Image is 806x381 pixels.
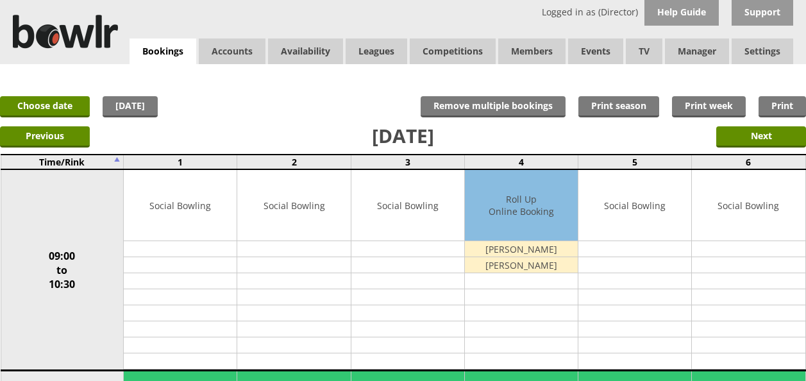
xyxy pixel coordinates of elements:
span: Settings [732,38,793,64]
td: Time/Rink [1,155,124,169]
td: [PERSON_NAME] [465,257,578,273]
a: Competitions [410,38,496,64]
a: Print week [672,96,746,117]
td: 5 [578,155,692,169]
td: Social Bowling [692,170,805,241]
span: TV [626,38,662,64]
td: 6 [692,155,805,169]
span: Manager [665,38,729,64]
a: Leagues [346,38,407,64]
a: Availability [268,38,343,64]
a: Print season [578,96,659,117]
td: [PERSON_NAME] [465,241,578,257]
td: Roll Up Online Booking [465,170,578,241]
td: Social Bowling [237,170,350,241]
span: Accounts [199,38,265,64]
td: 2 [237,155,351,169]
td: 3 [351,155,464,169]
a: Print [759,96,806,117]
span: Members [498,38,566,64]
td: 1 [124,155,237,169]
a: [DATE] [103,96,158,117]
a: Bookings [130,38,196,65]
td: Social Bowling [124,170,237,241]
input: Next [716,126,806,148]
input: Remove multiple bookings [421,96,566,117]
td: Social Bowling [578,170,691,241]
td: 4 [464,155,578,169]
a: Events [568,38,623,64]
td: 09:00 to 10:30 [1,169,124,371]
td: Social Bowling [351,170,464,241]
